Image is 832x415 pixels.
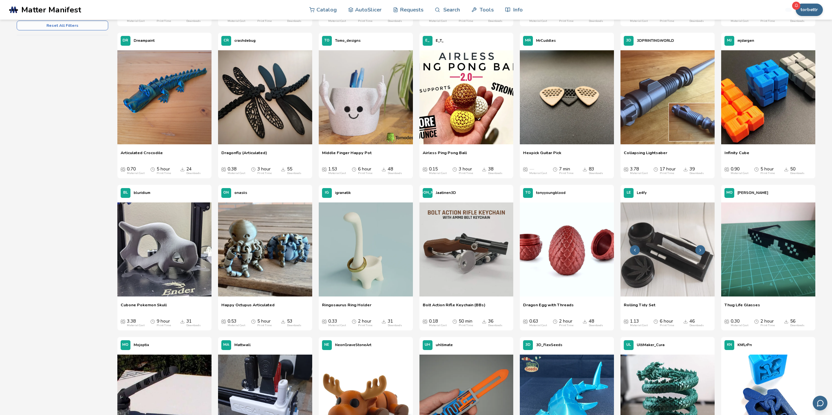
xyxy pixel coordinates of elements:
div: 5 hour [760,167,775,175]
a: Thug Life Glasses [724,302,760,312]
div: 1.53 [328,167,346,175]
div: 0.03 [127,14,144,23]
span: Airless Ping Pong Ball [423,150,467,160]
div: Material Cost [228,20,245,23]
div: 0.38 [228,167,245,175]
div: Downloads [488,172,502,175]
div: Downloads [488,20,502,23]
div: Print Time [660,324,674,327]
span: Downloads [281,319,285,324]
span: Downloads [382,319,386,324]
span: Ringosaurus Ring Holder [322,302,371,312]
div: 0 [186,14,201,23]
div: Material Cost [630,172,648,175]
div: 0.90 [731,167,748,175]
div: 19 hour [559,14,575,23]
div: 45 [790,14,805,23]
p: bluridium [134,189,150,196]
div: Print Time [257,324,272,327]
a: Cubone Pokemon Skull [117,201,212,299]
a: Articulated Crocodile [121,150,163,160]
p: E_T_ [436,37,444,44]
span: Dragonfly (Articulated) [221,150,267,160]
span: Downloads [180,167,185,172]
img: Cubone Pokemon Skull [117,202,212,296]
span: Average Cost [322,167,327,172]
div: 0.33 [328,319,346,327]
div: Material Cost [127,20,144,23]
div: Print Time [760,324,775,327]
div: Downloads [689,324,704,327]
div: Print Time [358,324,372,327]
div: 17 hour [660,167,676,175]
div: 5 hour [257,319,272,327]
div: Downloads [790,172,805,175]
div: Downloads [488,324,502,327]
div: Print Time [358,172,372,175]
div: 4.15 [630,14,648,23]
span: Average Print Time [654,167,658,172]
div: Downloads [388,20,402,23]
div: 50 min [459,319,473,327]
span: Average Print Time [150,167,155,172]
span: CR [224,39,229,43]
span: Infinity Cube [724,150,749,160]
div: 24 [186,167,201,175]
div: 0.30 [731,319,748,327]
div: 31 [186,319,201,327]
div: Downloads [689,172,704,175]
div: Downloads [388,324,402,327]
span: DR [123,39,128,43]
p: Dreampaint [134,37,155,44]
span: Average Print Time [654,319,658,324]
span: Average Print Time [553,319,557,324]
p: igranatik [335,189,351,196]
a: Dragon Egg with Threads [523,302,574,312]
div: 0.40 [228,14,245,23]
span: Collapsing Lightsaber [624,150,667,160]
span: E_ [425,39,430,43]
span: Average Print Time [452,319,457,324]
button: torbettr [796,4,823,16]
div: 6 hour [660,319,674,327]
div: Material Cost [429,172,447,175]
span: BL [123,191,128,195]
p: Le4fy [637,189,647,196]
p: Tomo_designs [335,37,361,44]
span: Downloads [784,167,789,172]
div: Material Cost [529,172,547,175]
span: Average Cost [523,319,528,324]
div: 3.78 [630,167,648,175]
div: 48 [589,319,603,327]
div: Downloads [790,324,805,327]
p: crashdebug [234,37,256,44]
span: Average Cost [624,319,628,324]
span: IG [325,191,329,195]
span: KN [727,343,732,347]
a: Rolling Tidy Set [624,302,655,312]
span: Average Cost [121,319,125,324]
span: Average Cost [624,167,628,172]
div: Material Cost [630,20,648,23]
span: Average Print Time [754,167,759,172]
div: Print Time [760,172,775,175]
div: Print Time [459,324,473,327]
div: 1 [689,14,704,23]
div: Downloads [186,20,201,23]
p: KNfLrPn [738,342,752,348]
span: Average Print Time [754,319,759,324]
div: 2 hour [257,14,272,23]
div: 55 [287,167,301,175]
div: 28.70 [328,14,346,23]
p: NeonGraveStoneArt [335,342,371,348]
div: 38 [488,167,502,175]
div: Print Time [257,20,272,23]
div: 0 [589,14,603,23]
div: Material Cost [328,324,346,327]
span: Downloads [583,167,587,172]
div: Downloads [186,172,201,175]
p: uhltimate [436,342,453,348]
div: 50 [790,167,805,175]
